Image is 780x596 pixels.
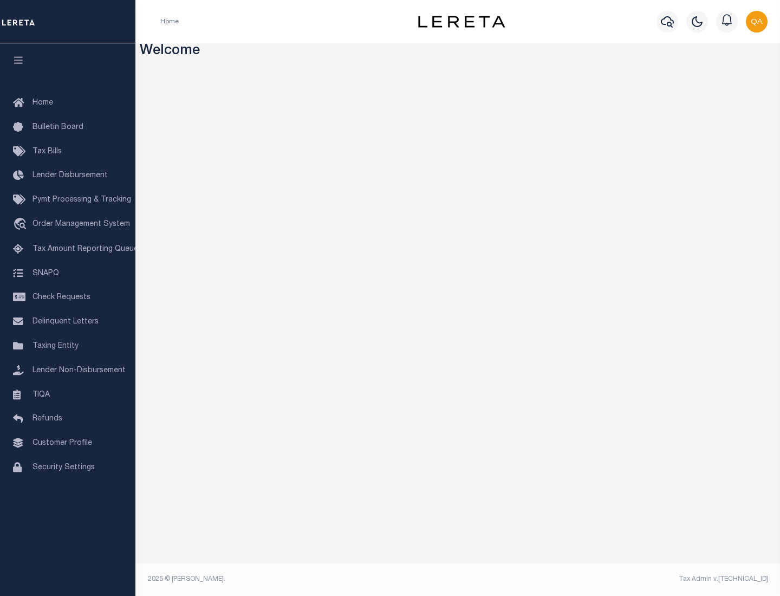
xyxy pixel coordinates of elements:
div: 2025 © [PERSON_NAME]. [140,574,458,584]
img: logo-dark.svg [418,16,505,28]
span: TIQA [32,391,50,398]
span: Check Requests [32,294,90,301]
span: Tax Bills [32,148,62,156]
img: svg+xml;base64,PHN2ZyB4bWxucz0iaHR0cDovL3d3dy53My5vcmcvMjAwMC9zdmciIHBvaW50ZXItZXZlbnRzPSJub25lIi... [746,11,768,33]
span: Order Management System [32,221,130,228]
span: Bulletin Board [32,124,83,131]
span: Refunds [32,415,62,423]
span: Delinquent Letters [32,318,99,326]
span: Taxing Entity [32,342,79,350]
span: Lender Disbursement [32,172,108,179]
li: Home [160,17,179,27]
i: travel_explore [13,218,30,232]
h3: Welcome [140,43,776,60]
span: Pymt Processing & Tracking [32,196,131,204]
span: Tax Amount Reporting Queue [32,245,138,253]
span: Security Settings [32,464,95,471]
div: Tax Admin v.[TECHNICAL_ID] [466,574,768,584]
span: Home [32,99,53,107]
span: Customer Profile [32,439,92,447]
span: SNAPQ [32,269,59,277]
span: Lender Non-Disbursement [32,367,126,374]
